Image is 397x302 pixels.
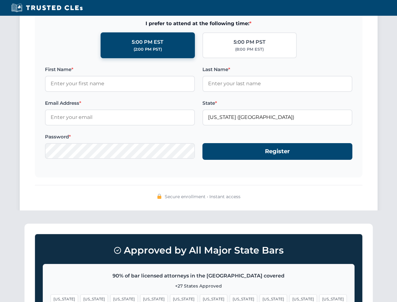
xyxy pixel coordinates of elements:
[202,99,352,107] label: State
[234,38,266,46] div: 5:00 PM PST
[45,99,195,107] label: Email Address
[165,193,240,200] span: Secure enrollment • Instant access
[45,133,195,141] label: Password
[43,242,355,259] h3: Approved by All Major State Bars
[157,194,162,199] img: 🔒
[134,46,162,53] div: (2:00 PM PST)
[51,282,347,289] p: +27 States Approved
[51,272,347,280] p: 90% of bar licensed attorneys in the [GEOGRAPHIC_DATA] covered
[45,109,195,125] input: Enter your email
[202,76,352,92] input: Enter your last name
[45,66,195,73] label: First Name
[132,38,163,46] div: 5:00 PM EST
[45,20,352,28] span: I prefer to attend at the following time:
[235,46,264,53] div: (8:00 PM EST)
[9,3,85,13] img: Trusted CLEs
[202,143,352,160] button: Register
[202,109,352,125] input: Florida (FL)
[45,76,195,92] input: Enter your first name
[202,66,352,73] label: Last Name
